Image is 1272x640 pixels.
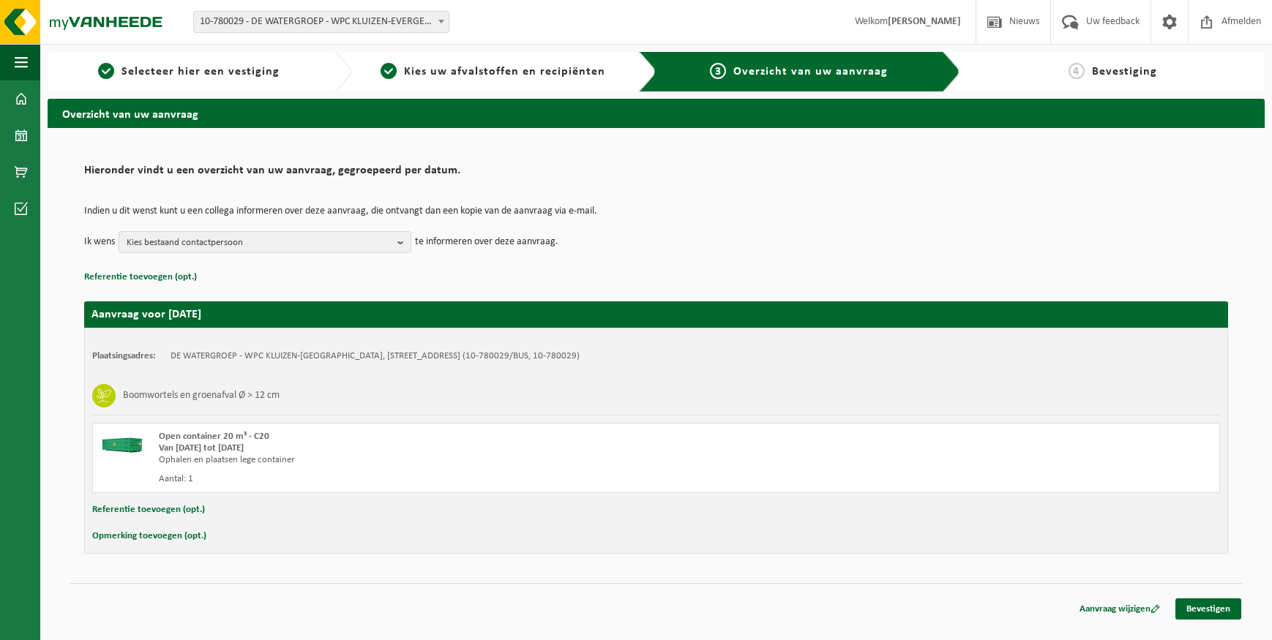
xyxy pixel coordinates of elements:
td: DE WATERGROEP - WPC KLUIZEN-[GEOGRAPHIC_DATA], [STREET_ADDRESS] (10-780029/BUS, 10-780029) [171,350,580,362]
span: 10-780029 - DE WATERGROEP - WPC KLUIZEN-EVERGEM - EVERGEM [193,11,449,33]
a: 1Selecteer hier een vestiging [55,63,323,80]
button: Kies bestaand contactpersoon [119,231,411,253]
p: Ik wens [84,231,115,253]
div: Ophalen en plaatsen lege container [159,454,715,466]
span: Open container 20 m³ - C20 [159,432,269,441]
span: 3 [710,63,726,79]
img: HK-XC-20-GN-00.png [100,431,144,453]
h3: Boomwortels en groenafval Ø > 12 cm [123,384,280,407]
span: 4 [1069,63,1085,79]
strong: Van [DATE] tot [DATE] [159,443,244,453]
span: Selecteer hier een vestiging [121,66,280,78]
button: Opmerking toevoegen (opt.) [92,527,206,546]
a: Aanvraag wijzigen [1069,598,1171,620]
span: 2 [381,63,397,79]
span: 10-780029 - DE WATERGROEP - WPC KLUIZEN-EVERGEM - EVERGEM [194,12,449,32]
span: Overzicht van uw aanvraag [733,66,888,78]
h2: Overzicht van uw aanvraag [48,99,1265,127]
span: 1 [98,63,114,79]
a: 2Kies uw afvalstoffen en recipiënten [359,63,627,80]
p: te informeren over deze aanvraag. [415,231,558,253]
strong: [PERSON_NAME] [888,16,961,27]
span: Bevestiging [1092,66,1157,78]
span: Kies bestaand contactpersoon [127,232,392,254]
button: Referentie toevoegen (opt.) [92,500,205,519]
strong: Plaatsingsadres: [92,351,156,361]
button: Referentie toevoegen (opt.) [84,268,197,287]
a: Bevestigen [1175,598,1241,620]
span: Kies uw afvalstoffen en recipiënten [404,66,605,78]
p: Indien u dit wenst kunt u een collega informeren over deze aanvraag, die ontvangt dan een kopie v... [84,206,1228,217]
div: Aantal: 1 [159,473,715,485]
strong: Aanvraag voor [DATE] [91,309,201,320]
h2: Hieronder vindt u een overzicht van uw aanvraag, gegroepeerd per datum. [84,165,1228,184]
